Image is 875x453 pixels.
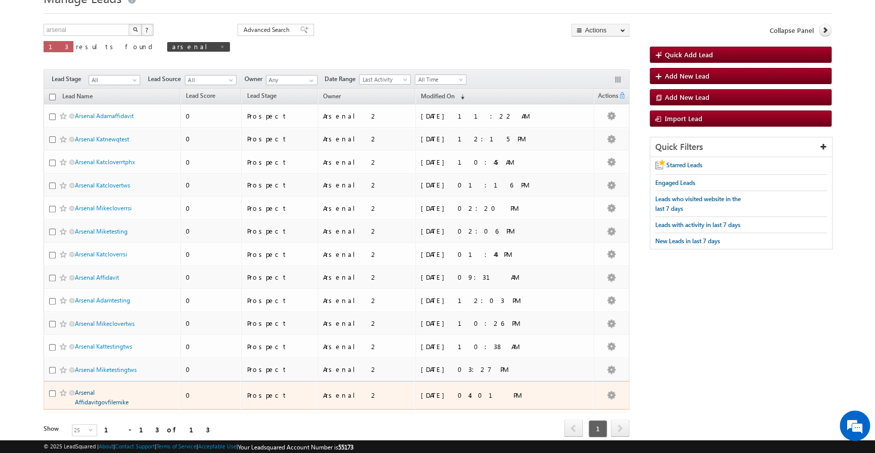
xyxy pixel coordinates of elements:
div: Prospect [247,204,312,213]
span: Lead Score [186,92,215,99]
div: 0 [186,111,237,121]
div: [DATE] 12:15 PM [421,134,560,143]
div: Arsenal 2 [323,111,411,121]
span: © 2025 LeadSquared | | | | | [44,442,353,451]
a: Modified On (sorted descending) [416,90,469,103]
div: [DATE] 01:44 PM [421,250,560,259]
div: Quick Filters [650,137,832,157]
a: Terms of Service [156,443,196,449]
div: Prospect [247,319,312,328]
div: Prospect [247,391,312,400]
span: All [185,75,233,85]
div: 0 [186,204,237,213]
div: Prospect [247,250,312,259]
a: Lead Stage [242,90,281,103]
div: 0 [186,391,237,400]
span: Modified On [421,92,455,100]
span: 25 [72,425,89,436]
div: [DATE] 03:27 PM [421,365,560,374]
div: 0 [186,319,237,328]
a: next [611,421,629,437]
a: Arsenal Kattestingtws [75,343,132,350]
div: Prospect [247,296,312,305]
span: Actions [594,90,618,103]
textarea: Type your message and hit 'Enter' [13,94,185,304]
span: Quick Add Lead [665,50,713,59]
a: About [99,443,113,449]
a: Last Activity [359,74,411,85]
span: (sorted descending) [456,93,464,101]
div: [DATE] 02:06 PM [421,226,560,236]
div: 0 [186,134,237,143]
div: [DATE] 12:03 PM [421,296,560,305]
input: Check all records [49,94,56,100]
div: Arsenal 2 [323,391,411,400]
a: All [89,75,140,85]
a: Arsenal Katcloverrsi [75,250,127,258]
input: Type to Search [266,75,317,85]
span: Leads with activity in last 7 days [655,221,740,229]
span: Import Lead [665,114,702,123]
a: All Time [415,74,466,85]
div: 0 [186,273,237,282]
span: 55173 [338,443,353,450]
a: Arsenal Mikeclovertws [75,320,135,327]
span: Owner [244,74,266,84]
a: Lead Name [57,91,98,104]
span: Add New Lead [665,93,709,101]
span: Lead Source [148,74,185,84]
span: Owner [323,92,341,100]
span: New Leads in last 7 days [655,237,720,245]
span: 1 [588,420,607,437]
div: 0 [186,250,237,259]
div: Minimize live chat window [166,5,190,29]
span: select [89,427,97,432]
div: Arsenal 2 [323,273,411,282]
button: Actions [571,24,629,36]
div: [DATE] 02:20 PM [421,204,560,213]
div: Prospect [247,111,312,121]
div: [DATE] 10:26 PM [421,319,560,328]
div: Arsenal 2 [323,342,411,351]
div: 1 - 13 of 13 [104,424,209,435]
a: Show All Items [304,75,316,86]
div: Arsenal 2 [323,250,411,259]
a: Arsenal Katclovertws [75,181,130,189]
a: Arsenal Miketestingtws [75,366,137,373]
div: Prospect [247,180,312,190]
span: next [611,420,629,437]
span: Collapse Panel [770,26,814,35]
div: 0 [186,158,237,167]
img: d_60004797649_company_0_60004797649 [17,53,43,66]
div: Arsenal 2 [323,204,411,213]
a: Arsenal Miketesting [75,228,128,235]
span: Add New Lead [665,71,709,80]
div: Prospect [247,365,312,374]
a: Contact Support [115,443,155,449]
a: Arsenal Mikecloverrsi [75,204,132,212]
span: Engaged Leads [655,179,695,186]
a: Lead Score [181,90,220,103]
div: Prospect [247,134,312,143]
span: 13 [49,42,68,51]
a: Arsenal Affidavitgovfilemike [75,389,129,406]
div: Prospect [247,342,312,351]
div: 0 [186,226,237,236]
a: All [185,75,236,85]
span: Starred Leads [666,161,702,169]
span: All [89,75,137,85]
div: [DATE] 10:38 AM [421,342,560,351]
div: [DATE] 04:01 PM [421,391,560,400]
div: Arsenal 2 [323,158,411,167]
span: All Time [415,75,463,84]
a: Acceptable Use [197,443,236,449]
div: Arsenal 2 [323,319,411,328]
span: Lead Stage [52,74,89,84]
span: Date Range [324,74,359,84]
button: ? [141,24,153,36]
div: Arsenal 2 [323,226,411,236]
div: Chat with us now [53,53,170,66]
div: Prospect [247,226,312,236]
a: prev [564,421,583,437]
em: Start Chat [138,312,184,326]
